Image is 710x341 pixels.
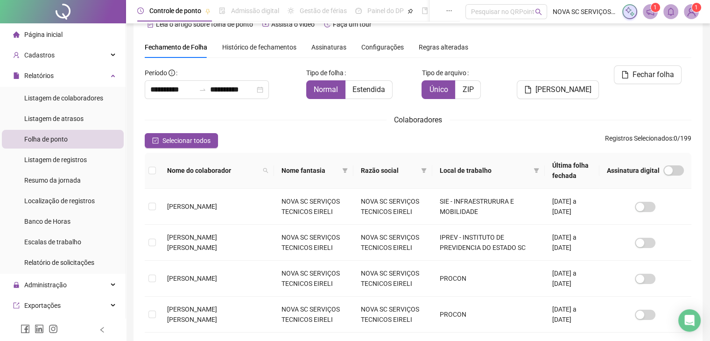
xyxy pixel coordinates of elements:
[24,72,54,79] span: Relatórios
[432,189,545,225] td: SIE - INFRAESTRURURA E MOBILIDADE
[13,52,20,58] span: user-add
[24,259,94,266] span: Relatório de solicitações
[13,31,20,38] span: home
[432,297,545,333] td: PROCON
[524,86,532,93] span: file
[145,133,218,148] button: Selecionar todos
[534,168,539,173] span: filter
[263,168,268,173] span: search
[261,163,270,178] span: search
[274,189,353,225] td: NOVA SC SERVIÇOS TECNICOS EIRELI
[274,297,353,333] td: NOVA SC SERVIÇOS TECNICOS EIRELI
[684,5,698,19] img: 30038
[667,7,675,16] span: bell
[545,261,599,297] td: [DATE] a [DATE]
[149,7,201,14] span: Controle de ponto
[222,43,296,51] span: Histórico de fechamentos
[422,68,466,78] span: Tipo de arquivo
[394,115,442,124] span: Colaboradores
[24,156,87,163] span: Listagem de registros
[24,135,68,143] span: Folha de ponto
[152,137,159,144] span: check-square
[614,65,682,84] button: Fechar folha
[13,302,20,309] span: export
[462,85,473,94] span: ZIP
[633,69,674,80] span: Fechar folha
[300,7,347,14] span: Gestão de férias
[24,94,103,102] span: Listagem de colaboradores
[24,281,67,289] span: Administração
[422,7,428,14] span: book
[361,44,404,50] span: Configurações
[24,51,55,59] span: Cadastros
[24,177,81,184] span: Resumo da jornada
[678,309,701,332] div: Open Intercom Messenger
[205,8,211,14] span: pushpin
[24,31,63,38] span: Página inicial
[545,225,599,261] td: [DATE] a [DATE]
[167,165,259,176] span: Nome do colaborador
[446,7,452,14] span: ellipsis
[219,7,225,14] span: file-done
[353,225,432,261] td: NOVA SC SERVIÇOS TECNICOS EIRELI
[517,80,599,99] button: [PERSON_NAME]
[262,21,269,28] span: youtube
[340,163,350,178] span: filter
[605,135,672,142] span: Registros Selecionados
[13,72,20,79] span: file
[419,44,468,50] span: Regras alteradas
[49,324,58,334] span: instagram
[695,4,698,11] span: 1
[231,7,279,14] span: Admissão digital
[419,163,429,178] span: filter
[24,115,84,122] span: Listagem de atrasos
[156,21,253,28] span: Leia o artigo sobre folha de ponto
[621,71,629,78] span: file
[535,84,591,95] span: [PERSON_NAME]
[13,282,20,288] span: lock
[605,133,691,148] span: : 0 / 199
[353,297,432,333] td: NOVA SC SERVIÇOS TECNICOS EIRELI
[24,238,81,246] span: Escalas de trabalho
[646,7,654,16] span: notification
[288,7,294,14] span: sun
[145,69,167,77] span: Período
[367,7,404,14] span: Painel do DP
[21,324,30,334] span: facebook
[314,85,338,94] span: Normal
[625,7,635,17] img: sparkle-icon.fc2bf0ac1784a2077858766a79e2daf3.svg
[342,168,348,173] span: filter
[651,3,660,12] sup: 1
[654,4,657,11] span: 1
[333,21,372,28] span: Faça um tour
[361,165,417,176] span: Razão social
[281,165,338,176] span: Nome fantasia
[147,21,154,28] span: file-text
[440,165,530,176] span: Local de trabalho
[421,168,427,173] span: filter
[137,7,144,14] span: clock-circle
[199,86,206,93] span: swap-right
[311,44,346,50] span: Assinaturas
[408,8,413,14] span: pushpin
[545,153,599,189] th: Última folha fechada
[432,261,545,297] td: PROCON
[24,197,95,205] span: Localização de registros
[306,68,344,78] span: Tipo de folha
[167,203,217,210] span: [PERSON_NAME]
[353,261,432,297] td: NOVA SC SERVIÇOS TECNICOS EIRELI
[532,163,541,178] span: filter
[545,297,599,333] td: [DATE] a [DATE]
[607,165,660,176] span: Assinatura digital
[162,135,211,146] span: Selecionar todos
[99,327,105,333] span: left
[167,305,217,323] span: [PERSON_NAME] [PERSON_NAME]
[432,225,545,261] td: IPREV - INSTITUTO DE PREVIDENCIA DO ESTADO SC
[169,70,175,76] span: info-circle
[324,21,330,28] span: history
[167,275,217,282] span: [PERSON_NAME]
[353,189,432,225] td: NOVA SC SERVIÇOS TECNICOS EIRELI
[535,8,542,15] span: search
[429,85,448,94] span: Único
[274,225,353,261] td: NOVA SC SERVIÇOS TECNICOS EIRELI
